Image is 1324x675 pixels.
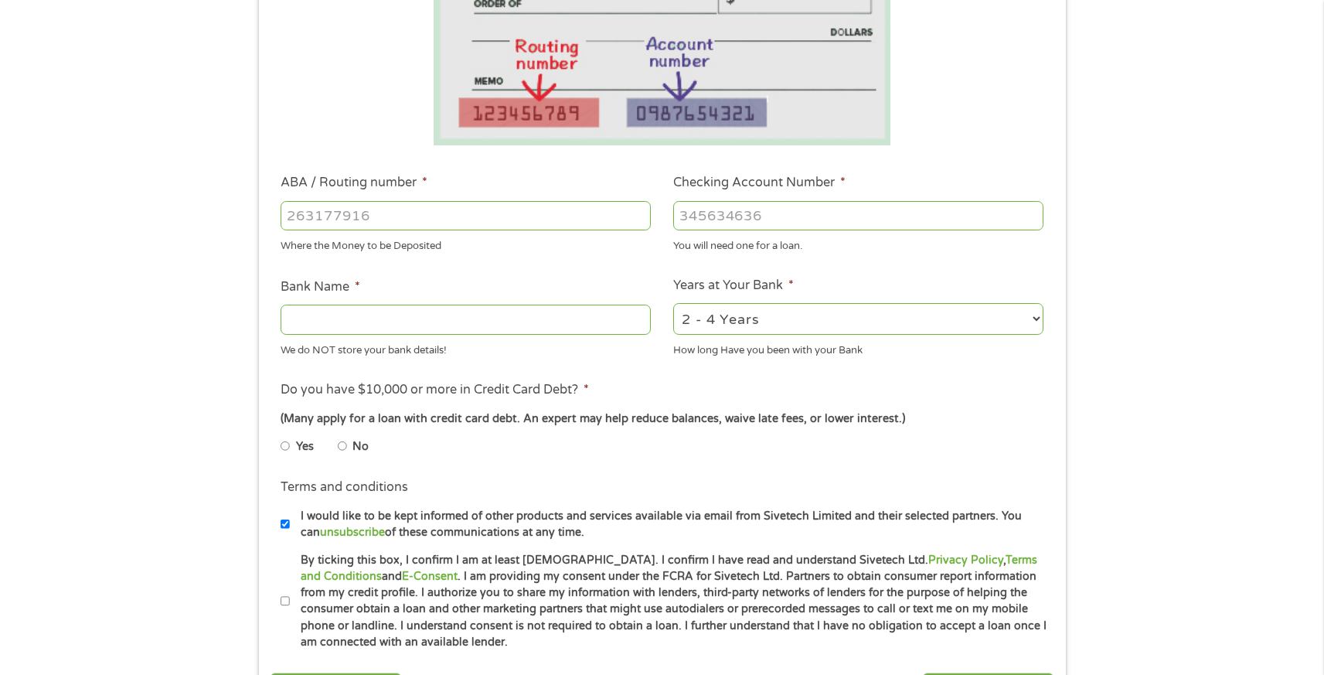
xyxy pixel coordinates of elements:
div: You will need one for a loan. [673,234,1043,254]
label: No [352,438,369,455]
label: By ticking this box, I confirm I am at least [DEMOGRAPHIC_DATA]. I confirm I have read and unders... [290,552,1048,651]
a: unsubscribe [320,526,385,539]
label: Years at Your Bank [673,278,794,294]
div: How long Have you been with your Bank [673,337,1043,358]
label: I would like to be kept informed of other products and services available via email from Sivetech... [290,508,1048,541]
input: 263177916 [281,201,651,230]
div: We do NOT store your bank details! [281,337,651,358]
label: Checking Account Number [673,175,846,191]
input: 345634636 [673,201,1043,230]
a: E-Consent [402,570,458,583]
label: Bank Name [281,279,360,295]
label: ABA / Routing number [281,175,427,191]
div: Where the Money to be Deposited [281,234,651,254]
div: (Many apply for a loan with credit card debt. An expert may help reduce balances, waive late fees... [281,411,1043,428]
a: Terms and Conditions [301,554,1037,583]
label: Terms and conditions [281,479,408,496]
label: Do you have $10,000 or more in Credit Card Debt? [281,382,589,398]
a: Privacy Policy [928,554,1003,567]
label: Yes [296,438,314,455]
